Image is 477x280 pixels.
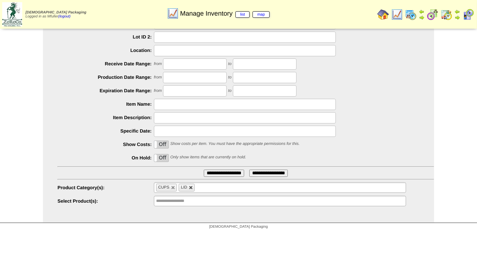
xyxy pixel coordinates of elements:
[57,115,154,120] label: Item Description:
[228,62,231,66] span: to
[167,8,179,19] img: line_graph.gif
[57,101,154,107] label: Item Name:
[253,11,270,18] a: map
[209,225,268,229] span: [DEMOGRAPHIC_DATA] Packaging
[180,10,270,17] span: Manage Inventory
[57,155,154,161] label: On Hold:
[57,142,154,147] label: Show Costs:
[181,185,187,190] span: LID
[462,9,474,20] img: calendarcustomer.gif
[154,154,169,162] div: OnOff
[57,128,154,134] label: Specific Date:
[2,2,22,27] img: zoroco-logo-small.webp
[57,74,154,80] label: Production Date Range:
[154,141,169,148] label: Off
[228,89,231,93] span: to
[57,34,154,40] label: Lot ID 2:
[441,9,452,20] img: calendarinout.gif
[25,11,86,19] span: Logged in as Mfuller
[235,11,250,18] a: list
[154,62,162,66] span: from
[158,185,170,190] span: CUPS
[419,9,425,15] img: arrowleft.gif
[427,9,438,20] img: calendarblend.gif
[57,185,154,190] label: Product Category(s):
[57,48,154,53] label: Location:
[25,11,86,15] span: [DEMOGRAPHIC_DATA] Packaging
[154,154,169,162] label: Off
[58,15,71,19] a: (logout)
[405,9,417,20] img: calendarprod.gif
[154,76,162,80] span: from
[419,15,425,20] img: arrowright.gif
[454,15,460,20] img: arrowright.gif
[377,9,389,20] img: home.gif
[170,142,300,146] span: Show costs per item. You must have the appropriate permissions for this.
[228,76,231,80] span: to
[154,141,169,149] div: OnOff
[57,198,154,204] label: Select Product(s):
[170,155,246,160] span: Only show items that are currently on hold.
[391,9,403,20] img: line_graph.gif
[57,88,154,93] label: Expiration Date Range:
[57,61,154,66] label: Receive Date Range:
[154,89,162,93] span: from
[454,9,460,15] img: arrowleft.gif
